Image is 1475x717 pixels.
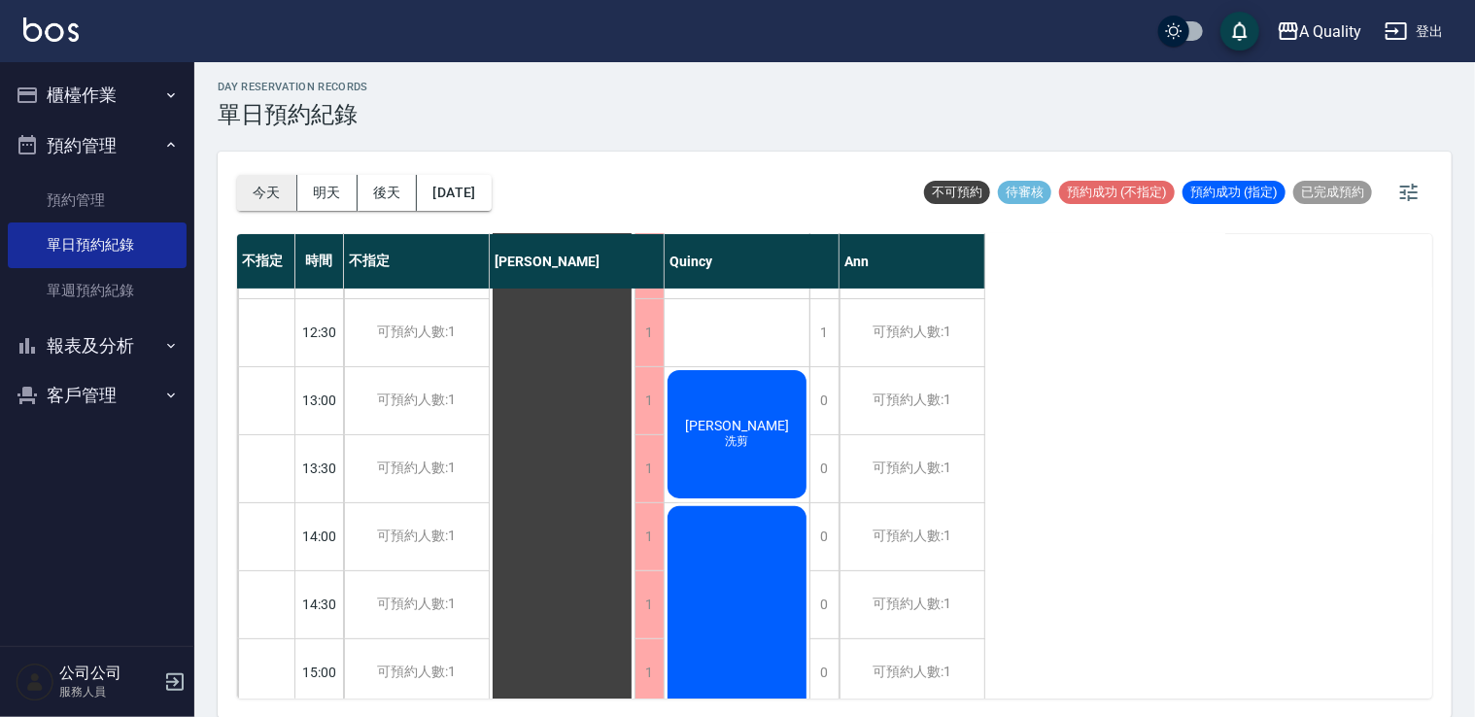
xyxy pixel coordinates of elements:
button: 今天 [237,175,297,211]
span: 預約成功 (指定) [1183,184,1286,201]
span: 洗剪 [722,433,753,450]
div: 13:00 [295,366,344,434]
div: 14:00 [295,502,344,570]
div: 13:30 [295,434,344,502]
div: 0 [809,435,839,502]
div: 可預約人數:1 [344,299,489,366]
div: 可預約人數:1 [344,639,489,706]
div: 1 [635,299,664,366]
div: [PERSON_NAME] [490,234,665,289]
button: 明天 [297,175,358,211]
div: 可預約人數:1 [840,503,984,570]
button: [DATE] [417,175,491,211]
button: 報表及分析 [8,321,187,371]
div: 時間 [295,234,344,289]
div: 15:00 [295,638,344,706]
div: 1 [635,639,664,706]
div: 0 [809,639,839,706]
div: 1 [635,435,664,502]
div: 0 [809,571,839,638]
div: 1 [635,503,664,570]
h5: 公司公司 [59,664,158,683]
a: 單日預約紀錄 [8,222,187,267]
div: 14:30 [295,570,344,638]
span: [PERSON_NAME] [681,418,793,433]
button: A Quality [1269,12,1370,51]
div: Ann [840,234,985,289]
div: 1 [809,299,839,366]
div: A Quality [1300,19,1362,44]
span: 待審核 [998,184,1051,201]
button: save [1220,12,1259,51]
div: 可預約人數:1 [344,503,489,570]
div: 1 [635,571,664,638]
img: Person [16,663,54,701]
div: 可預約人數:1 [840,367,984,434]
h3: 單日預約紀錄 [218,101,368,128]
div: 可預約人數:1 [344,367,489,434]
span: 排休 [545,698,580,715]
h2: day Reservation records [218,81,368,93]
button: 預約管理 [8,120,187,171]
div: 0 [809,367,839,434]
div: 1 [635,367,664,434]
div: Quincy [665,234,840,289]
div: 不指定 [237,234,295,289]
a: 單週預約紀錄 [8,268,187,313]
div: 可預約人數:1 [344,571,489,638]
div: 不指定 [344,234,490,289]
span: 不可預約 [924,184,990,201]
button: 櫃檯作業 [8,70,187,120]
div: 可預約人數:1 [344,435,489,502]
span: 預約成功 (不指定) [1059,184,1175,201]
a: 預約管理 [8,178,187,222]
div: 可預約人數:1 [840,639,984,706]
p: 服務人員 [59,683,158,700]
div: 可預約人數:1 [840,571,984,638]
button: 客戶管理 [8,370,187,421]
div: 可預約人數:1 [840,299,984,366]
div: 0 [809,503,839,570]
div: 12:30 [295,298,344,366]
div: 可預約人數:1 [840,435,984,502]
button: 後天 [358,175,418,211]
img: Logo [23,17,79,42]
span: 已完成預約 [1293,184,1372,201]
button: 登出 [1377,14,1452,50]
